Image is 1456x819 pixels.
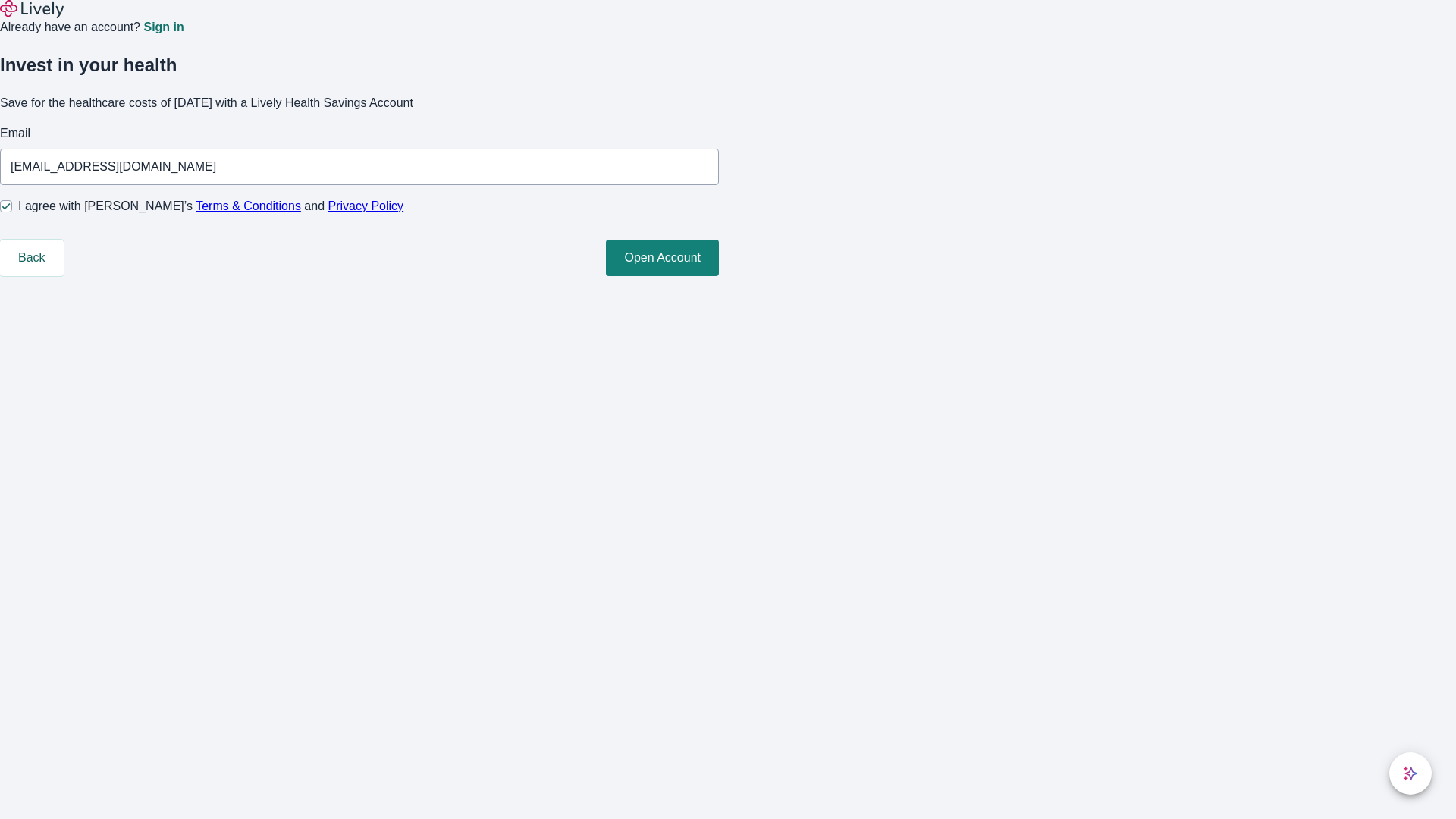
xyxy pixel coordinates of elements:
a: Sign in [143,21,184,33]
button: chat [1389,752,1432,795]
a: Privacy Policy [328,199,404,212]
a: Terms & Conditions [196,199,301,212]
button: Open Account [606,240,719,276]
svg: Lively AI Assistant [1403,766,1418,781]
span: I agree with [PERSON_NAME]’s and [18,197,403,215]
